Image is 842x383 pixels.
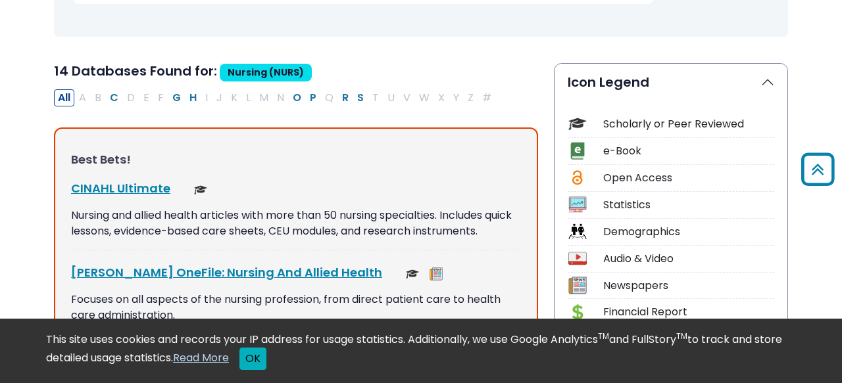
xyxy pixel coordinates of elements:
img: Scholarly or Peer Reviewed [194,183,207,196]
sup: TM [676,330,687,342]
div: Open Access [603,170,774,186]
a: Read More [173,350,229,365]
div: Newspapers [603,278,774,294]
sup: TM [598,330,609,342]
img: Icon Financial Report [568,304,586,321]
div: Financial Report [603,304,774,320]
button: Filter Results O [289,89,305,106]
button: Filter Results H [186,89,201,106]
div: Scholarly or Peer Reviewed [603,116,774,132]
button: Filter Results C [106,89,122,106]
span: Nursing (NURS) [220,64,312,81]
div: This site uses cookies and records your IP address for usage statistics. Additionally, we use Goo... [46,332,796,370]
img: Icon Audio & Video [568,250,586,267]
p: Nursing and allied health articles with more than 50 nursing specialties. Includes quick lessons,... [71,208,521,239]
div: e-Book [603,143,774,159]
a: [PERSON_NAME] OneFile: Nursing And Allied Health [71,264,382,281]
img: Icon Scholarly or Peer Reviewed [568,115,586,133]
a: Back to Top [797,158,839,180]
div: Alpha-list to filter by first letter of database name [54,89,497,104]
img: Icon e-Book [568,142,586,160]
p: Focuses on all aspects of the nursing profession, from direct patient care to health care adminis... [71,292,521,323]
button: Filter Results S [353,89,368,106]
button: Filter Results R [338,89,353,106]
h3: Best Bets! [71,152,521,167]
div: Audio & Video [603,251,774,267]
button: Icon Legend [555,64,787,101]
button: Close [239,348,266,370]
img: Icon Newspapers [568,277,586,294]
div: Statistics [603,197,774,213]
button: Filter Results G [168,89,185,106]
button: All [54,89,74,106]
img: Newspapers [430,267,443,281]
div: Demographics [603,224,774,240]
img: Icon Demographics [568,223,586,240]
img: Icon Open Access [569,169,585,187]
img: Scholarly or Peer Reviewed [406,267,419,281]
button: Filter Results P [306,89,320,106]
img: Icon Statistics [568,196,586,214]
a: CINAHL Ultimate [71,180,170,196]
span: 14 Databases Found for: [54,62,217,80]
